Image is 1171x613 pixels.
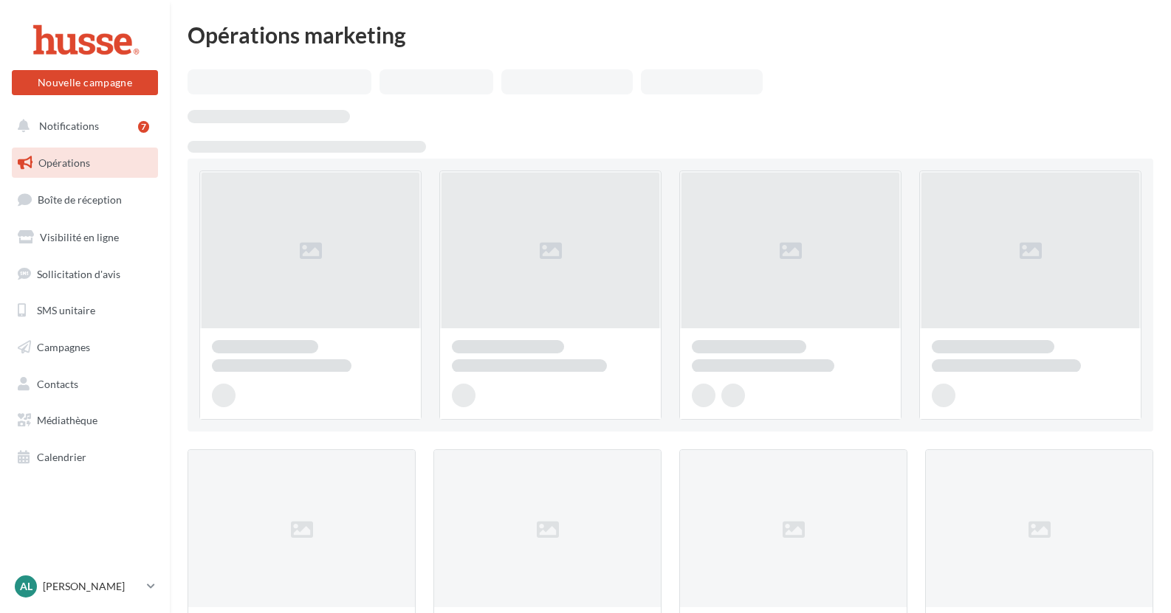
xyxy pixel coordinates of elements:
[37,304,95,316] span: SMS unitaire
[37,451,86,463] span: Calendrier
[12,70,158,95] button: Nouvelle campagne
[38,156,90,169] span: Opérations
[37,378,78,390] span: Contacts
[39,120,99,132] span: Notifications
[188,24,1153,46] div: Opérations marketing
[20,579,32,594] span: Al
[38,193,122,206] span: Boîte de réception
[9,184,161,215] a: Boîte de réception
[9,148,161,179] a: Opérations
[37,267,120,280] span: Sollicitation d'avis
[43,579,141,594] p: [PERSON_NAME]
[9,295,161,326] a: SMS unitaire
[12,572,158,600] a: Al [PERSON_NAME]
[9,369,161,400] a: Contacts
[9,332,161,363] a: Campagnes
[37,341,90,353] span: Campagnes
[40,231,119,243] span: Visibilité en ligne
[9,222,161,253] a: Visibilité en ligne
[37,414,97,426] span: Médiathèque
[138,121,149,133] div: 7
[9,111,155,142] button: Notifications 7
[9,405,161,436] a: Médiathèque
[9,442,161,473] a: Calendrier
[9,259,161,290] a: Sollicitation d'avis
